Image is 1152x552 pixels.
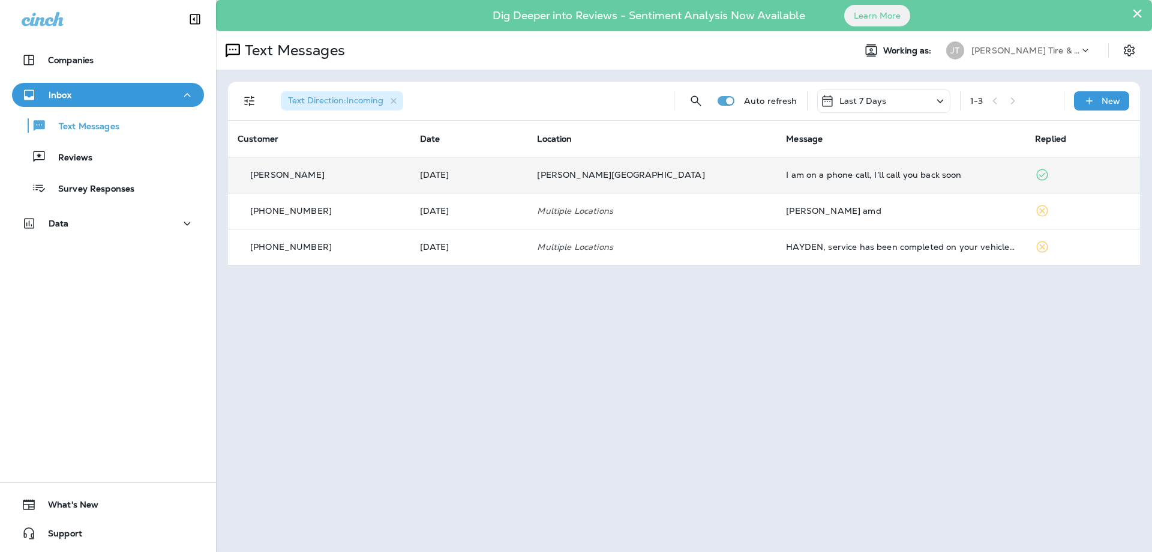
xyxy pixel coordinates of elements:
[744,96,797,106] p: Auto refresh
[288,95,383,106] span: Text Direction : Incoming
[12,83,204,107] button: Inbox
[839,96,887,106] p: Last 7 Days
[946,41,964,59] div: JT
[49,90,71,100] p: Inbox
[46,153,92,164] p: Reviews
[420,242,518,252] p: Oct 6, 2025 01:43 PM
[420,206,518,216] p: Oct 7, 2025 08:05 AM
[537,242,767,252] p: Multiple Locations
[786,170,1016,180] div: I am on a phone call, I’ll call you back soon
[49,219,69,228] p: Data
[250,170,325,180] p: [PERSON_NAME]
[537,133,572,144] span: Location
[48,55,94,65] p: Companies
[1118,40,1140,61] button: Settings
[36,500,98,514] span: What's New
[1102,96,1120,106] p: New
[240,41,345,59] p: Text Messages
[844,5,910,26] button: Learn More
[46,184,134,195] p: Survey Responses
[178,7,212,31] button: Collapse Sidebar
[458,14,840,17] p: Dig Deeper into Reviews - Sentiment Analysis Now Available
[1132,4,1143,23] button: Close
[420,133,440,144] span: Date
[786,242,1016,252] div: HAYDEN, service has been completed on your vehicle by Jensen Tire & Auto, the total today is $0.0...
[47,121,119,133] p: Text Messages
[970,96,983,106] div: 1 - 3
[420,170,518,180] p: Oct 7, 2025 11:18 AM
[537,169,704,180] span: [PERSON_NAME][GEOGRAPHIC_DATA]
[238,89,262,113] button: Filters
[36,529,82,543] span: Support
[250,206,332,216] p: [PHONE_NUMBER]
[12,211,204,235] button: Data
[12,521,204,545] button: Support
[883,46,934,56] span: Working as:
[786,206,1016,216] div: Felix amd
[12,113,204,138] button: Text Messages
[786,133,823,144] span: Message
[537,206,767,216] p: Multiple Locations
[1035,133,1066,144] span: Replied
[12,493,204,517] button: What's New
[250,242,332,252] p: [PHONE_NUMBER]
[12,144,204,169] button: Reviews
[12,175,204,201] button: Survey Responses
[238,133,278,144] span: Customer
[971,46,1079,55] p: [PERSON_NAME] Tire & Auto
[12,48,204,72] button: Companies
[281,91,403,111] div: Text Direction:Incoming
[684,89,708,113] button: Search Messages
